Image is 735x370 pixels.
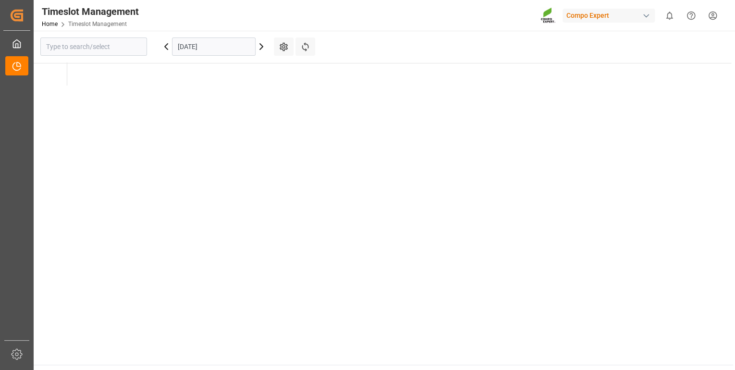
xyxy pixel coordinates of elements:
[680,5,702,26] button: Help Center
[42,4,139,19] div: Timeslot Management
[172,37,256,56] input: DD.MM.YYYY
[563,9,655,23] div: Compo Expert
[563,6,659,25] button: Compo Expert
[540,7,556,24] img: Screenshot%202023-09-29%20at%2010.02.21.png_1712312052.png
[42,21,58,27] a: Home
[659,5,680,26] button: show 0 new notifications
[40,37,147,56] input: Type to search/select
